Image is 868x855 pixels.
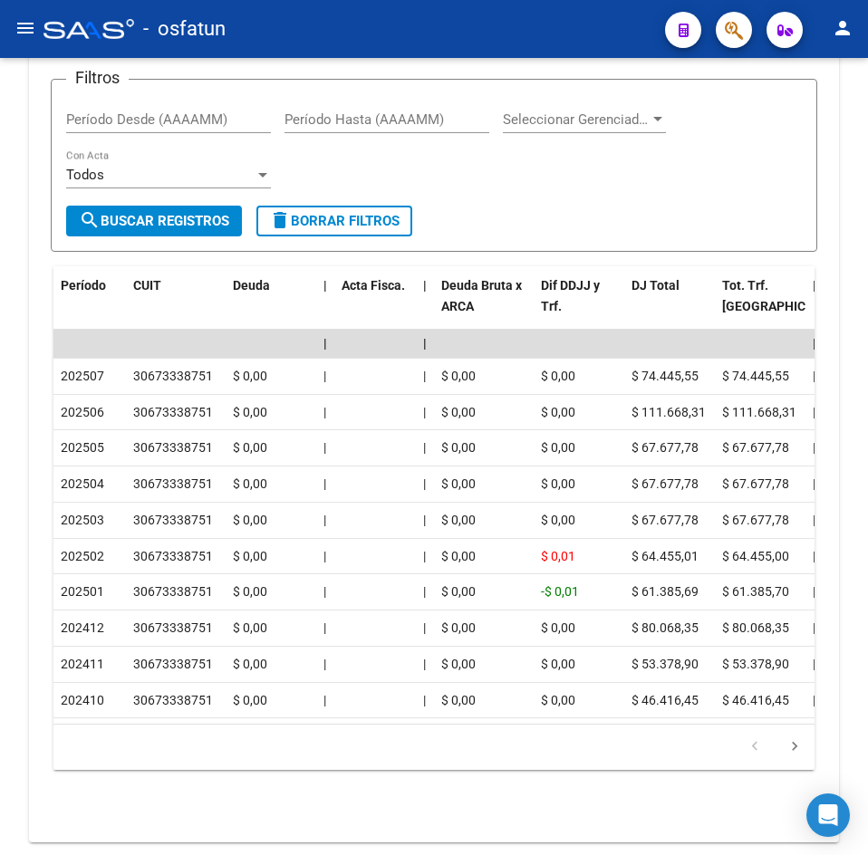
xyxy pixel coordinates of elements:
span: $ 0,00 [233,584,267,599]
div: 30673338751 [133,546,213,567]
span: Período [61,278,106,293]
span: $ 67.677,78 [632,440,699,455]
span: | [423,369,426,383]
span: | [423,405,426,419]
span: $ 67.677,78 [632,476,699,491]
span: Buscar Registros [79,213,229,229]
span: | [813,693,815,707]
span: $ 0,00 [541,476,575,491]
span: 202503 [61,513,104,527]
span: | [813,440,815,455]
span: Todos [66,167,104,183]
span: 202412 [61,620,104,635]
span: $ 0,00 [233,440,267,455]
button: Buscar Registros [66,206,242,236]
span: | [323,440,326,455]
datatable-header-cell: Dif DDJJ y Trf. [534,266,624,346]
span: $ 111.668,31 [632,405,706,419]
span: | [323,369,326,383]
datatable-header-cell: Deuda Bruta x ARCA [434,266,534,346]
span: | [423,584,426,599]
span: 202411 [61,657,104,671]
span: Tot. Trf. [GEOGRAPHIC_DATA] [722,278,845,313]
span: $ 0,00 [441,584,476,599]
span: | [323,584,326,599]
span: $ 74.445,55 [722,369,789,383]
span: | [813,584,815,599]
span: | [813,476,815,491]
span: Borrar Filtros [269,213,400,229]
span: | [813,405,815,419]
span: Deuda [233,278,270,293]
mat-icon: person [832,17,854,39]
span: 202501 [61,584,104,599]
a: go to next page [777,737,812,757]
span: Seleccionar Gerenciador [503,111,650,128]
span: $ 0,00 [233,513,267,527]
div: 30673338751 [133,510,213,531]
div: 30673338751 [133,618,213,639]
span: | [813,369,815,383]
span: $ 80.068,35 [722,620,789,635]
span: - osfatun [143,9,226,49]
span: $ 0,00 [541,620,575,635]
span: $ 0,00 [233,620,267,635]
div: 30673338751 [133,581,213,602]
span: $ 64.455,00 [722,549,789,563]
span: $ 0,01 [541,549,575,563]
mat-icon: delete [269,209,291,231]
span: Deuda Bruta x ARCA [441,278,522,313]
span: $ 74.445,55 [632,369,699,383]
span: $ 46.416,45 [722,693,789,707]
span: $ 67.677,78 [722,440,789,455]
span: 202504 [61,476,104,491]
span: 202502 [61,549,104,563]
span: | [423,278,427,293]
span: Acta Fisca. [342,278,405,293]
div: 30673338751 [133,366,213,387]
span: | [323,405,326,419]
span: | [423,336,427,351]
span: | [323,657,326,671]
span: $ 61.385,69 [632,584,699,599]
span: 202410 [61,693,104,707]
span: $ 0,00 [441,476,476,491]
span: $ 0,00 [541,440,575,455]
span: $ 111.668,31 [722,405,796,419]
datatable-header-cell: | [805,266,824,346]
div: 30673338751 [133,402,213,423]
span: $ 0,00 [441,657,476,671]
span: | [423,620,426,635]
datatable-header-cell: Acta Fisca. [334,266,416,346]
span: $ 0,00 [541,693,575,707]
mat-icon: search [79,209,101,231]
span: | [813,657,815,671]
span: $ 0,00 [441,405,476,419]
span: | [813,513,815,527]
span: $ 0,00 [233,369,267,383]
span: | [423,693,426,707]
span: $ 0,00 [233,405,267,419]
span: | [323,513,326,527]
span: $ 0,00 [541,405,575,419]
span: $ 0,00 [233,693,267,707]
div: Open Intercom Messenger [806,793,850,837]
datatable-header-cell: Deuda [226,266,316,346]
span: | [323,278,327,293]
span: | [323,620,326,635]
span: | [423,440,426,455]
span: | [323,336,327,351]
h3: Filtros [66,65,129,91]
span: $ 0,00 [441,693,476,707]
span: $ 0,00 [441,369,476,383]
button: Borrar Filtros [256,206,412,236]
span: $ 46.416,45 [632,693,699,707]
span: $ 80.068,35 [632,620,699,635]
span: $ 0,00 [441,440,476,455]
span: $ 53.378,90 [632,657,699,671]
span: DJ Total [632,278,680,293]
span: | [813,620,815,635]
span: | [423,476,426,491]
span: CUIT [133,278,161,293]
datatable-header-cell: Período [53,266,126,346]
